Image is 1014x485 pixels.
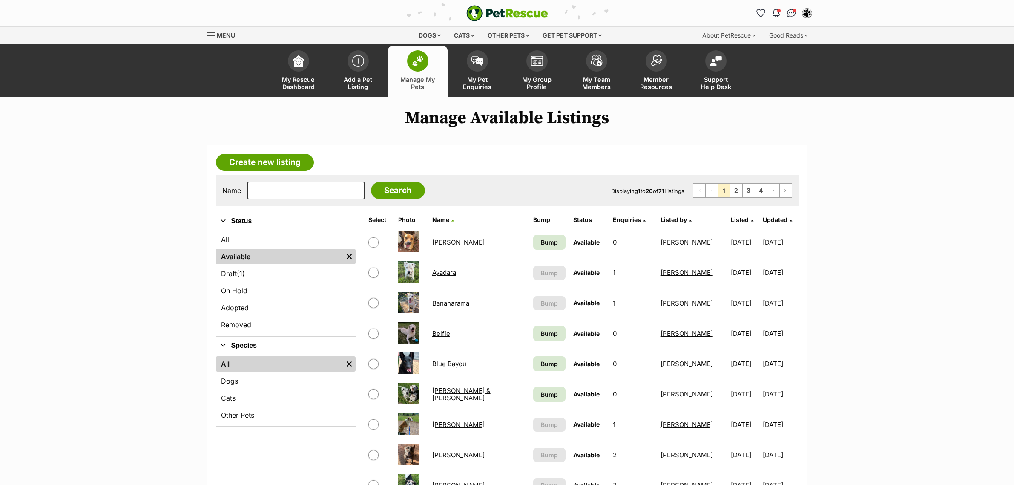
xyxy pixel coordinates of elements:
td: 1 [609,258,656,287]
a: My Pet Enquiries [448,46,507,97]
img: group-profile-icon-3fa3cf56718a62981997c0bc7e787c4b2cf8bcc04b72c1350f741eb67cf2f40e.svg [531,56,543,66]
button: Species [216,340,356,351]
div: Other pets [482,27,535,44]
td: [DATE] [763,410,797,439]
span: Updated [763,216,787,223]
td: [DATE] [727,258,762,287]
button: Status [216,216,356,227]
a: Last page [780,184,792,197]
span: My Group Profile [518,76,556,90]
a: Remove filter [343,249,356,264]
img: team-members-icon-5396bd8760b3fe7c0b43da4ab00e1e3bb1a5d9ba89233759b79545d2d3fc5d0d.svg [591,55,603,66]
span: Bump [541,359,558,368]
a: [PERSON_NAME] [432,421,485,429]
a: Bump [533,356,566,371]
button: Notifications [770,6,783,20]
a: [PERSON_NAME] [661,238,713,246]
span: Name [432,216,449,223]
a: Next page [767,184,779,197]
img: chat-41dd97257d64d25036548639549fe6c8038ab92f7586957e7f3b1b290dea8141.svg [787,9,796,17]
span: Available [573,299,600,306]
a: Bump [533,326,566,341]
span: Bump [541,268,558,277]
a: Listed [731,216,753,223]
a: Removed [216,317,356,332]
span: Available [573,269,600,276]
input: Search [371,182,425,199]
span: Available [573,421,600,428]
nav: Pagination [693,183,792,198]
a: Menu [207,27,241,42]
div: About PetRescue [696,27,761,44]
a: My Team Members [567,46,626,97]
img: pet-enquiries-icon-7e3ad2cf08bfb03b45e93fb7055b45f3efa6380592205ae92323e6603595dc1f.svg [471,56,483,66]
span: Displaying to of Listings [611,188,684,194]
div: Species [216,355,356,426]
a: PetRescue [466,5,548,21]
img: manage-my-pets-icon-02211641906a0b7f246fdf0571729dbe1e7629f14944591b6c1af311fb30b64b.svg [412,55,424,66]
td: [DATE] [763,228,797,257]
span: First page [693,184,705,197]
span: translation missing: en.admin.listings.index.attributes.enquiries [613,216,641,223]
span: My Rescue Dashboard [279,76,318,90]
a: Remove filter [343,356,356,372]
span: Menu [217,32,235,39]
strong: 71 [658,188,664,194]
a: Blue Bayou [432,360,466,368]
a: Add a Pet Listing [328,46,388,97]
img: dashboard-icon-eb2f2d2d3e046f16d808141f083e7271f6b2e854fb5c12c21221c1fb7104beca.svg [293,55,304,67]
span: Add a Pet Listing [339,76,377,90]
img: logo-e224e6f780fb5917bec1dbf3a21bbac754714ae5b6737aabdf751b685950b380.svg [466,5,548,21]
td: [DATE] [727,349,762,378]
td: 0 [609,379,656,409]
strong: 1 [638,188,641,194]
a: [PERSON_NAME] [661,268,713,277]
td: 1 [609,410,656,439]
a: Support Help Desk [686,46,746,97]
div: Dogs [413,27,447,44]
span: My Pet Enquiries [458,76,497,90]
label: Name [222,187,241,194]
a: [PERSON_NAME] [661,451,713,459]
span: Previous page [706,184,718,197]
strong: 20 [646,188,653,194]
a: [PERSON_NAME] [661,299,713,307]
a: Create new listing [216,154,314,171]
img: help-desk-icon-fdf02630f3aa405de69fd3d07c3f3aa587a6932b1a1747fa1d2bba05be0121f9.svg [710,56,722,66]
span: Listed [731,216,749,223]
a: Other Pets [216,407,356,423]
div: Cats [448,27,480,44]
a: Bananarama [432,299,469,307]
img: member-resources-icon-8e73f808a243e03378d46382f2149f9095a855e16c252ad45f914b54edf8863c.svg [650,55,662,66]
th: Photo [395,213,428,227]
span: Support Help Desk [697,76,735,90]
td: [DATE] [727,319,762,348]
a: Dogs [216,373,356,389]
td: 1 [609,289,656,318]
span: Available [573,239,600,246]
a: Listed by [661,216,692,223]
a: Bump [533,387,566,402]
span: Manage My Pets [399,76,437,90]
span: Listed by [661,216,687,223]
a: [PERSON_NAME] [432,238,485,246]
span: Available [573,330,600,337]
button: Bump [533,448,566,462]
td: [DATE] [763,379,797,409]
a: [PERSON_NAME] [661,360,713,368]
a: Adopted [216,300,356,315]
a: Conversations [785,6,799,20]
a: Ayadara [432,268,456,277]
a: All [216,356,343,372]
a: My Group Profile [507,46,567,97]
span: Available [573,390,600,398]
a: Bump [533,235,566,250]
span: Available [573,451,600,459]
div: Get pet support [537,27,608,44]
th: Select [365,213,394,227]
span: Page 1 [718,184,730,197]
td: [DATE] [727,440,762,470]
span: Bump [541,299,558,308]
td: 0 [609,228,656,257]
a: Belfie [432,329,450,338]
